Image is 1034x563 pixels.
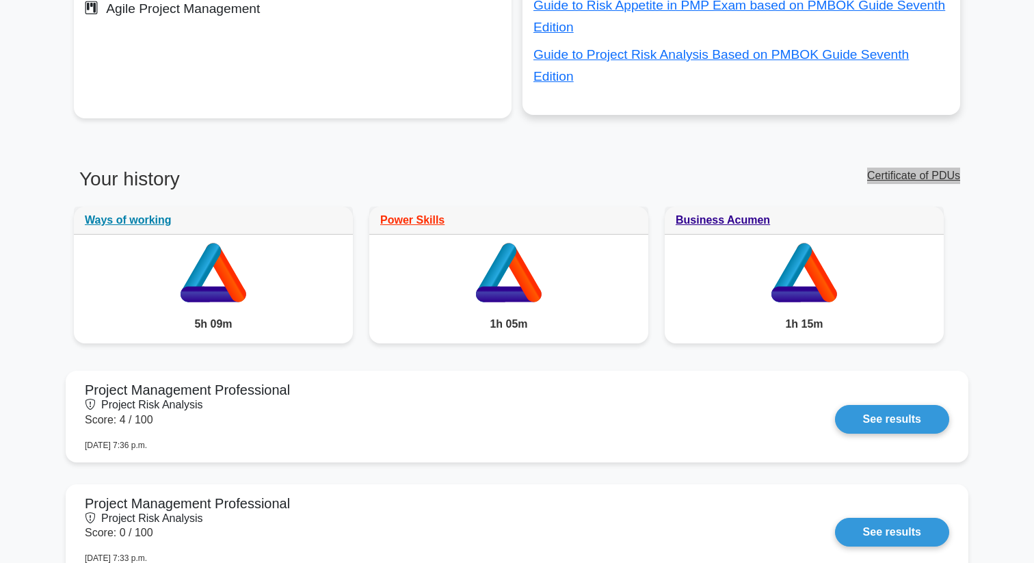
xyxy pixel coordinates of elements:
h3: Your history [74,168,509,202]
a: Certificate of PDUs [867,170,960,181]
div: 1h 15m [665,305,944,343]
a: Ways of working [85,214,172,226]
div: 1h 05m [369,305,648,343]
a: Guide to Project Risk Analysis Based on PMBOK Guide Seventh Edition [533,47,909,83]
a: Power Skills [380,214,445,226]
div: 5h 09m [74,305,353,343]
a: See results [835,518,949,547]
a: Business Acumen [676,214,770,226]
a: See results [835,405,949,434]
